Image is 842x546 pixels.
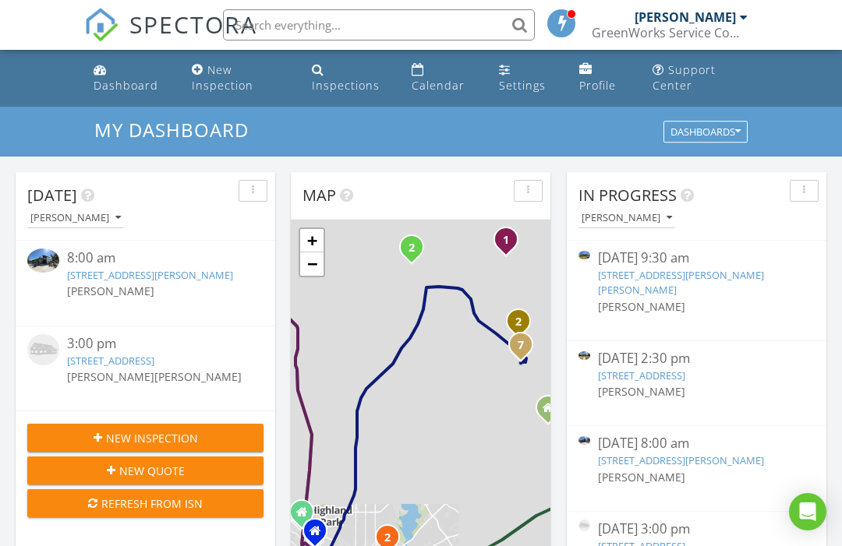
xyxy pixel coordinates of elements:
[579,78,616,93] div: Profile
[578,248,815,333] a: [DATE] 9:30 am [STREET_ADDRESS][PERSON_NAME][PERSON_NAME] [PERSON_NAME]
[598,384,685,399] span: [PERSON_NAME]
[405,56,480,100] a: Calendar
[598,268,764,297] a: [STREET_ADDRESS][PERSON_NAME][PERSON_NAME]
[87,56,173,100] a: Dashboard
[506,239,515,248] div: 2105 Dublin Rd, Parker, TX 75094
[186,56,292,100] a: New Inspection
[598,299,685,314] span: [PERSON_NAME]
[129,8,257,41] span: SPECTORA
[94,117,249,143] span: My Dashboard
[518,321,528,330] div: 5309 Sawgrass Dr, Garland, TX 75044
[27,208,124,229] button: [PERSON_NAME]
[578,208,675,229] button: [PERSON_NAME]
[30,213,121,224] div: [PERSON_NAME]
[94,78,158,93] div: Dashboard
[578,251,590,259] img: 9257656%2Fcover_photos%2FUQ59v3qKxrxSIyZPYDDd%2Fsmall.jpg
[67,354,154,368] a: [STREET_ADDRESS]
[670,127,741,138] div: Dashboards
[598,349,795,368] div: [DATE] 2:30 pm
[578,520,590,531] img: house-placeholder-square-ca63347ab8c70e15b013bc22427d3df0f7f082c62ce06d78aee8ec4e70df452f.jpg
[302,512,311,521] div: 4848 Lemmon Ave. #613, Dallas TX 75219
[40,495,251,512] div: Refresh from ISN
[300,229,324,252] a: Zoom in
[27,456,264,484] button: New Quote
[789,493,826,530] div: Open Intercom Messenger
[598,248,795,268] div: [DATE] 9:30 am
[521,344,530,354] div: 2905 Hampshire Dr, Garland, TX 75040
[499,78,546,93] div: Settings
[119,463,185,479] span: New Quote
[384,533,391,544] i: 2
[302,185,336,206] span: Map
[154,369,242,384] span: [PERSON_NAME]
[578,351,590,360] img: 9357882%2Fcover_photos%2FDB2P9g2IUu14m4kIOxXx%2Fsmall.jpg
[67,334,244,354] div: 3:00 pm
[300,252,324,276] a: Zoom out
[598,434,795,453] div: [DATE] 8:00 am
[27,334,59,366] img: house-placeholder-square-ca63347ab8c70e15b013bc22427d3df0f7f082c62ce06d78aee8ec4e70df452f.jpg
[306,56,394,100] a: Inspections
[493,56,561,100] a: Settings
[67,268,233,282] a: [STREET_ADDRESS][PERSON_NAME]
[67,284,154,298] span: [PERSON_NAME]
[27,185,77,206] span: [DATE]
[573,56,633,100] a: Profile
[315,530,324,540] div: 3626 North Hall Street, Suite 610-G91, Dallas TX 75219
[312,78,380,93] div: Inspections
[192,62,253,93] div: New Inspection
[409,243,415,254] i: 2
[515,317,522,328] i: 2
[578,434,815,502] a: [DATE] 8:00 am [STREET_ADDRESS][PERSON_NAME] [PERSON_NAME]
[646,56,755,100] a: Support Center
[412,78,465,93] div: Calendar
[412,247,421,256] div: 1429 Amherst Dr, Plano, TX 75075
[548,407,557,417] div: 1969 Garrison Way, Garland TX 75040
[598,453,764,467] a: [STREET_ADDRESS][PERSON_NAME]
[635,9,736,25] div: [PERSON_NAME]
[578,436,590,445] img: 9375995%2Fcover_photos%2F63NCuSW5bQgFuictEweJ%2Fsmall.jpg
[27,424,264,452] button: New Inspection
[578,185,677,206] span: In Progress
[653,62,716,93] div: Support Center
[106,430,198,446] span: New Inspection
[84,8,119,42] img: The Best Home Inspection Software - Spectora
[67,369,154,384] span: [PERSON_NAME]
[578,349,815,417] a: [DATE] 2:30 pm [STREET_ADDRESS] [PERSON_NAME]
[663,122,748,143] button: Dashboards
[223,9,535,41] input: Search everything...
[84,21,257,54] a: SPECTORA
[27,248,264,317] a: 8:00 am [STREET_ADDRESS][PERSON_NAME] [PERSON_NAME]
[518,340,524,351] i: 7
[387,537,397,546] div: 715 Monte Vista Dr, Dallas, TX 75223
[598,470,685,484] span: [PERSON_NAME]
[67,248,244,268] div: 8:00 am
[592,25,748,41] div: GreenWorks Service Company
[27,334,264,403] a: 3:00 pm [STREET_ADDRESS] [PERSON_NAME][PERSON_NAME]
[598,520,795,539] div: [DATE] 3:00 pm
[598,368,685,382] a: [STREET_ADDRESS]
[27,489,264,517] button: Refresh from ISN
[582,213,672,224] div: [PERSON_NAME]
[503,235,509,246] i: 1
[27,248,59,272] img: 9375995%2Fcover_photos%2F63NCuSW5bQgFuictEweJ%2Fsmall.jpg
